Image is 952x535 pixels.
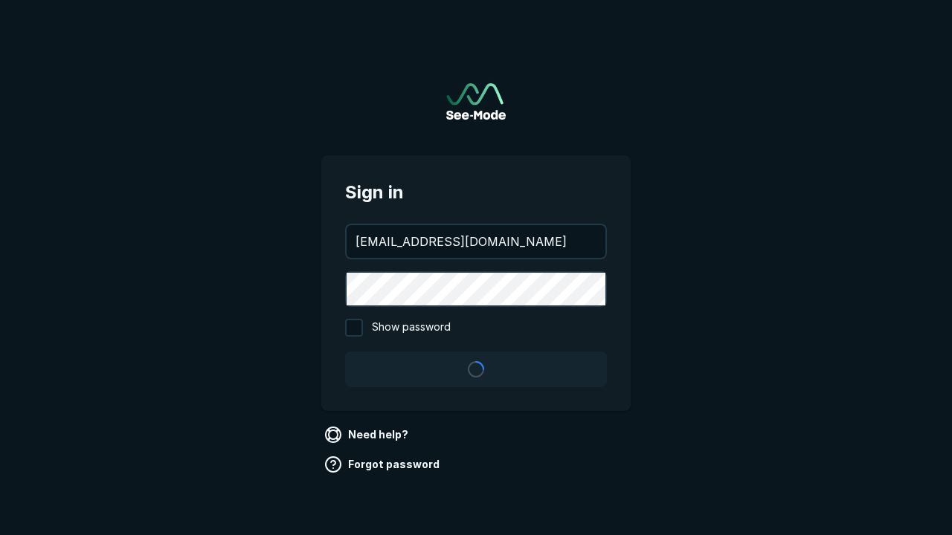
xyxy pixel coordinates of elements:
span: Show password [372,319,451,337]
input: your@email.com [347,225,605,258]
img: See-Mode Logo [446,83,506,120]
a: Need help? [321,423,414,447]
a: Forgot password [321,453,446,476]
span: Sign in [345,179,607,206]
a: Go to sign in [446,83,506,120]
